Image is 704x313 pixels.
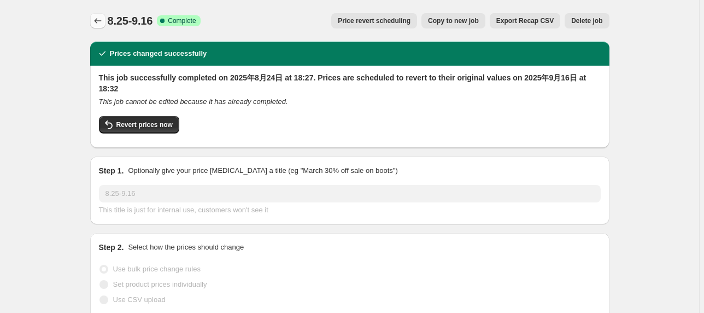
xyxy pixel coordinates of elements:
h2: This job successfully completed on 2025年8月24日 at 18:27. Prices are scheduled to revert to their o... [99,72,601,94]
h2: Step 1. [99,165,124,176]
span: Use CSV upload [113,295,166,304]
span: Complete [168,16,196,25]
button: Export Recap CSV [490,13,560,28]
button: Copy to new job [421,13,485,28]
i: This job cannot be edited because it has already completed. [99,97,288,106]
span: Use bulk price change rules [113,265,201,273]
p: Select how the prices should change [128,242,244,253]
h2: Step 2. [99,242,124,253]
span: This title is just for internal use, customers won't see it [99,206,268,214]
span: Revert prices now [116,120,173,129]
input: 30% off holiday sale [99,185,601,202]
span: Export Recap CSV [496,16,554,25]
button: Price change jobs [90,13,105,28]
span: Price revert scheduling [338,16,410,25]
span: Set product prices individually [113,280,207,288]
p: Optionally give your price [MEDICAL_DATA] a title (eg "March 30% off sale on boots") [128,165,397,176]
h2: Prices changed successfully [110,48,207,59]
button: Price revert scheduling [331,13,417,28]
span: Delete job [571,16,602,25]
span: 8.25-9.16 [108,15,153,27]
button: Delete job [565,13,609,28]
span: Copy to new job [428,16,479,25]
button: Revert prices now [99,116,179,134]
